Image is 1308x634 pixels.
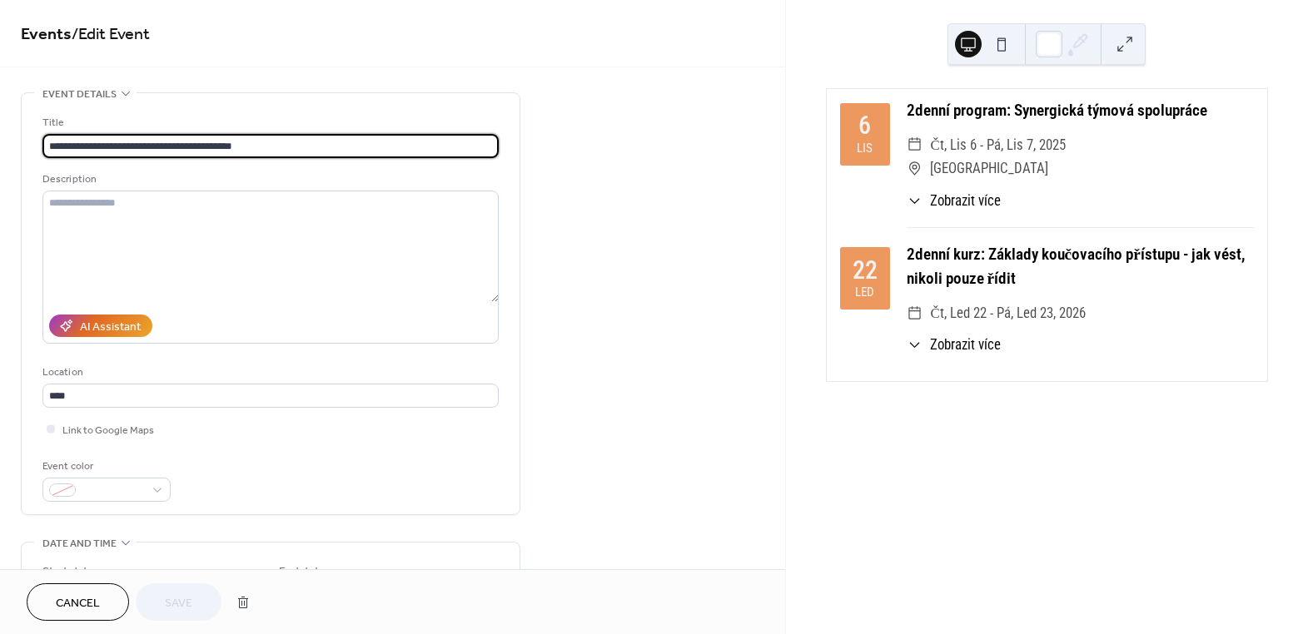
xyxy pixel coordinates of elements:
span: Cancel [56,595,100,612]
div: Title [42,114,495,131]
button: ​Zobrazit více [907,191,1002,211]
span: Zobrazit více [930,334,1001,355]
div: End date [279,563,326,581]
span: Link to Google Maps [62,422,154,439]
div: led [855,286,874,299]
span: / Edit Event [72,18,150,51]
span: Zobrazit více [930,191,1001,211]
div: ​ [907,191,923,211]
button: ​Zobrazit více [907,334,1002,355]
div: ​ [907,334,923,355]
div: 6 [858,113,871,138]
div: AI Assistant [80,319,141,336]
div: 2denní program: Synergická týmová spolupráce [907,99,1254,123]
div: lis [857,142,873,155]
div: ​ [907,301,923,325]
div: Start date [42,563,94,581]
span: [GEOGRAPHIC_DATA] [930,156,1048,181]
span: Event details [42,86,117,103]
div: 22 [853,258,878,283]
a: Events [21,18,72,51]
span: Date and time [42,535,117,552]
div: Location [42,364,495,381]
div: Description [42,171,495,188]
div: ​ [907,156,923,181]
div: Event color [42,458,167,475]
span: čt, led 22 - pá, led 23, 2026 [930,301,1085,325]
div: 2denní kurz: Základy koučovacího přístupu - jak vést, nikoli pouze řídit [907,243,1254,291]
div: ​ [907,133,923,157]
button: AI Assistant [49,315,152,337]
span: čt, lis 6 - pá, lis 7, 2025 [930,133,1065,157]
button: Cancel [27,583,129,621]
